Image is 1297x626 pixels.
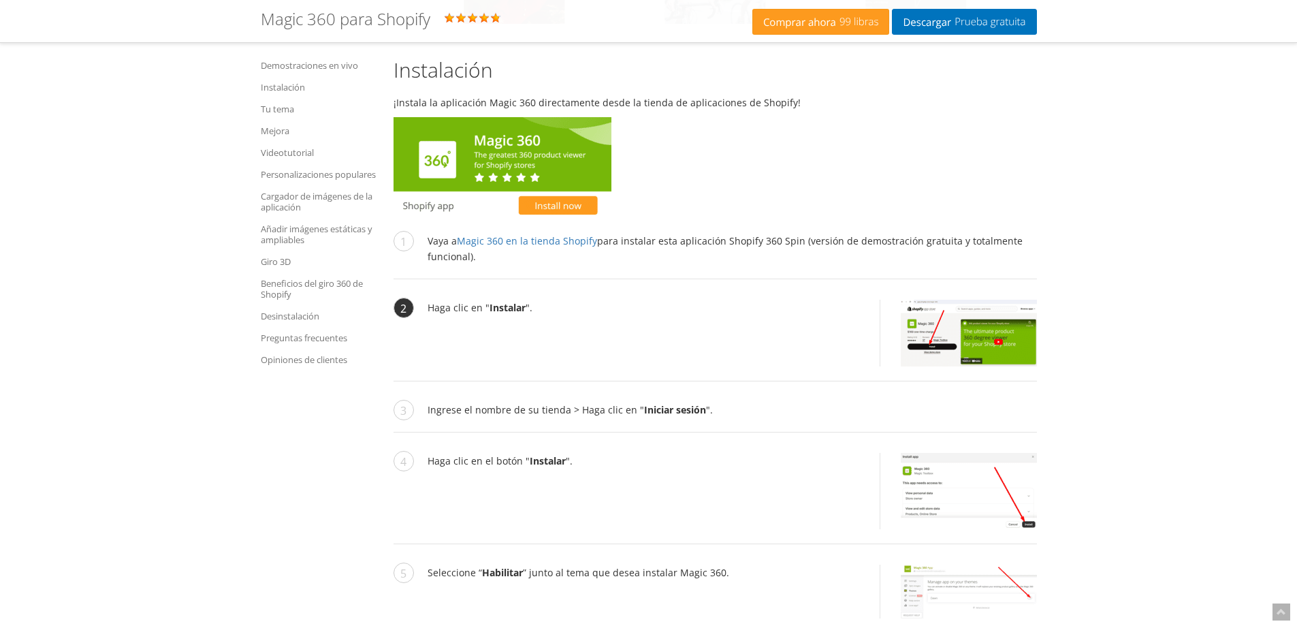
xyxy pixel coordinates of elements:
font: Haga clic en el botón " [428,454,530,467]
font: Descargar [903,16,951,29]
font: ” junto al tema que desea instalar Magic 360. [523,566,729,579]
font: ". [706,403,713,416]
font: Vaya a [428,234,457,247]
font: Magic 360 para Shopify [261,7,430,30]
img: Seleccione Habilitar junto a su tema [901,565,1037,619]
font: 99 libras [839,15,879,29]
font: Habilitar [482,566,523,579]
a: Haga clic en Instalar [880,453,1037,529]
font: Seleccione “ [428,566,482,579]
font: ¡Instala la aplicación Magic 360 directamente desde la tienda de aplicaciones de Shopify! [394,96,801,109]
img: Haga clic en el botón Instalar en la página de la aplicación Magic 360 [901,300,1037,366]
font: Instalar [490,301,526,314]
font: ". [526,301,532,314]
a: Magic 360 en la tienda Shopify [457,234,597,247]
img: Haga clic en Instalar [901,453,1037,529]
a: Seleccione Habilitar junto a su tema [880,565,1037,619]
font: Comprar ahora [763,16,836,29]
font: Iniciar sesión [644,403,706,416]
font: Ingrese el nombre de su tienda > Haga clic en " [428,403,644,416]
font: Haga clic en " [428,301,490,314]
a: Haga clic en el botón Instalar en la página de la aplicación Magic 360 [880,300,1037,366]
a: DescargarPrueba gratuita [892,9,1036,35]
img: Magic 360 para Shopify [394,117,611,219]
a: Comprar ahora99 libras [752,9,890,35]
font: para instalar esta aplicación Shopify 360 Spin (versión de demostración gratuita y totalmente fun... [428,234,1023,263]
font: Instalación [394,56,493,84]
font: Instalar [530,454,566,467]
font: Prueba gratuita [955,15,1025,29]
font: ". [566,454,573,467]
